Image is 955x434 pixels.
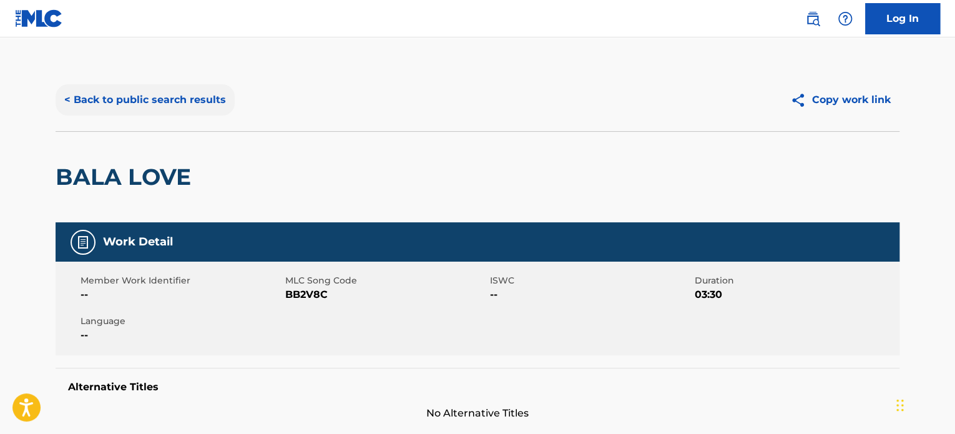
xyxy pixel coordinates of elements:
[695,287,896,302] span: 03:30
[76,235,91,250] img: Work Detail
[833,6,858,31] div: Help
[490,274,692,287] span: ISWC
[896,387,904,424] div: Drag
[800,6,825,31] a: Public Search
[56,406,899,421] span: No Alternative Titles
[81,274,282,287] span: Member Work Identifier
[790,92,812,108] img: Copy work link
[865,3,940,34] a: Log In
[805,11,820,26] img: search
[15,9,63,27] img: MLC Logo
[838,11,853,26] img: help
[285,274,487,287] span: MLC Song Code
[893,374,955,434] iframe: Chat Widget
[695,274,896,287] span: Duration
[490,287,692,302] span: --
[56,163,197,191] h2: BALA LOVE
[81,287,282,302] span: --
[81,315,282,328] span: Language
[285,287,487,302] span: BB2V8C
[68,381,887,393] h5: Alternative Titles
[81,328,282,343] span: --
[103,235,173,249] h5: Work Detail
[781,84,899,116] button: Copy work link
[56,84,235,116] button: < Back to public search results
